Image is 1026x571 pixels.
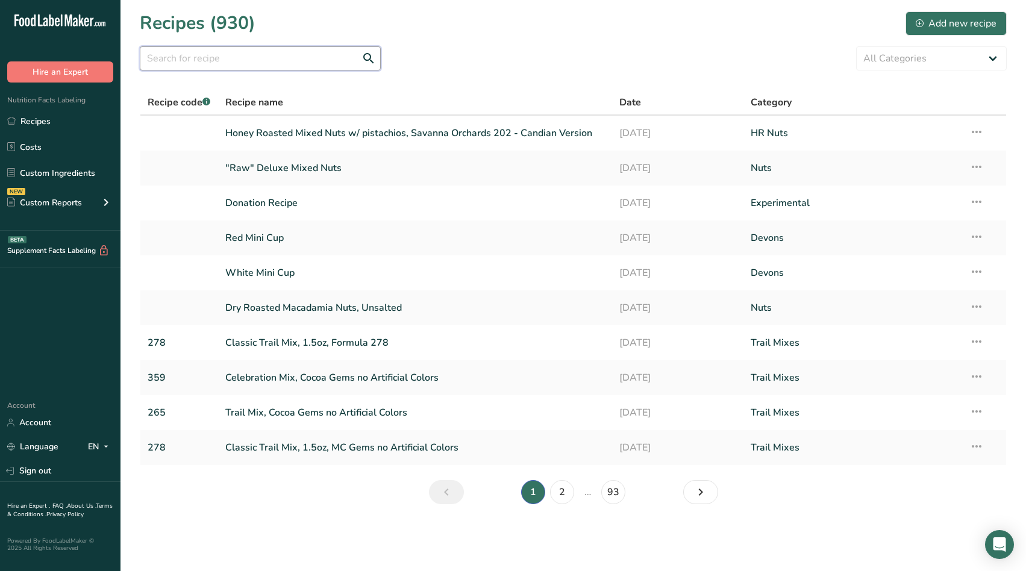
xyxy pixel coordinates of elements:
div: NEW [7,188,25,195]
a: Experimental [751,190,955,216]
a: Red Mini Cup [225,225,605,251]
a: Hire an Expert . [7,502,50,510]
a: FAQ . [52,502,67,510]
a: [DATE] [619,190,736,216]
a: About Us . [67,502,96,510]
a: Trail Mix, Cocoa Gems no Artificial Colors [225,400,605,425]
a: Devons [751,225,955,251]
div: Custom Reports [7,196,82,209]
a: [DATE] [619,365,736,390]
span: Recipe name [225,95,283,110]
a: Honey Roasted Mixed Nuts w/ pistachios, Savanna Orchards 202 - Candian Version [225,120,605,146]
a: Celebration Mix, Cocoa Gems no Artificial Colors [225,365,605,390]
a: [DATE] [619,295,736,320]
a: Nuts [751,155,955,181]
a: Next page [683,480,718,504]
a: 265 [148,400,211,425]
div: BETA [8,236,27,243]
span: Date [619,95,641,110]
button: Add new recipe [906,11,1007,36]
a: Trail Mixes [751,400,955,425]
button: Hire an Expert [7,61,113,83]
a: HR Nuts [751,120,955,146]
a: Trail Mixes [751,365,955,390]
a: White Mini Cup [225,260,605,285]
input: Search for recipe [140,46,381,70]
a: Page 2. [550,480,574,504]
a: [DATE] [619,155,736,181]
div: Powered By FoodLabelMaker © 2025 All Rights Reserved [7,537,113,552]
a: 278 [148,435,211,460]
a: Page 93. [601,480,625,504]
a: [DATE] [619,120,736,146]
a: Terms & Conditions . [7,502,113,519]
a: "Raw" Deluxe Mixed Nuts [225,155,605,181]
span: Category [751,95,792,110]
a: [DATE] [619,225,736,251]
a: [DATE] [619,400,736,425]
a: Trail Mixes [751,435,955,460]
a: [DATE] [619,260,736,285]
a: Classic Trail Mix, 1.5oz, Formula 278 [225,330,605,355]
a: [DATE] [619,330,736,355]
div: Open Intercom Messenger [985,530,1014,559]
a: Dry Roasted Macadamia Nuts, Unsalted [225,295,605,320]
a: Trail Mixes [751,330,955,355]
a: Nuts [751,295,955,320]
div: EN [88,440,113,454]
a: Language [7,436,58,457]
a: Donation Recipe [225,190,605,216]
div: Add new recipe [916,16,996,31]
a: [DATE] [619,435,736,460]
h1: Recipes (930) [140,10,255,37]
span: Recipe code [148,96,210,109]
a: Previous page [429,480,464,504]
a: Classic Trail Mix, 1.5oz, MC Gems no Artificial Colors [225,435,605,460]
a: Privacy Policy [46,510,84,519]
a: 278 [148,330,211,355]
a: 359 [148,365,211,390]
a: Devons [751,260,955,285]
